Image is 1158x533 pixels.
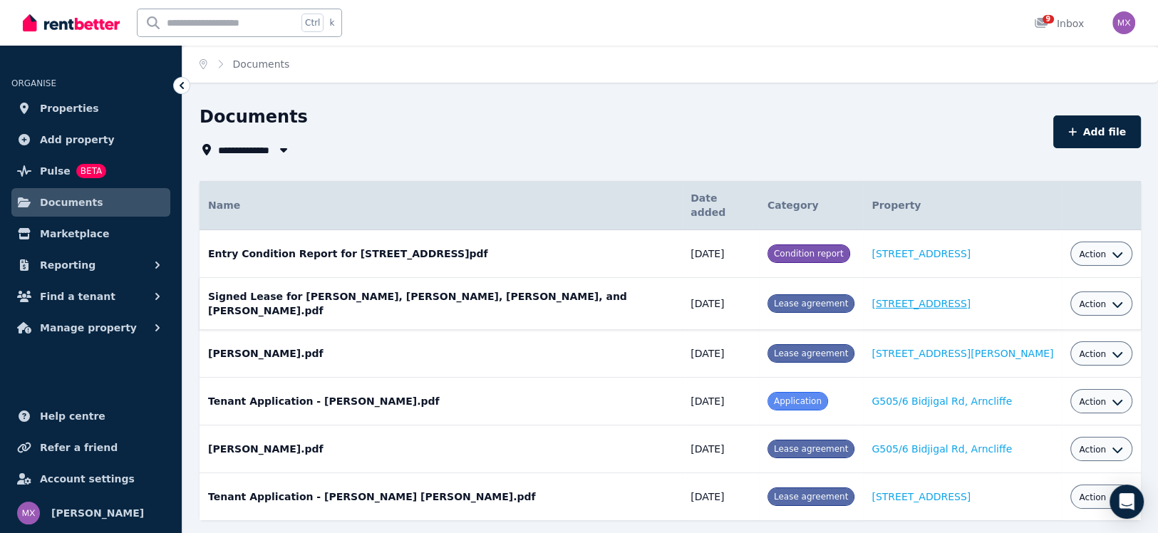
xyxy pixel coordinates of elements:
td: [DATE] [682,425,759,473]
span: 9 [1043,15,1054,24]
a: PulseBETA [11,157,170,185]
span: Documents [40,194,103,211]
img: Maggie Xing [1112,11,1135,34]
span: Lease agreement [774,348,848,358]
td: [PERSON_NAME].pdf [200,425,682,473]
span: k [329,17,334,29]
button: Action [1079,492,1123,503]
a: [STREET_ADDRESS] [872,248,971,259]
a: Documents [11,188,170,217]
span: Lease agreement [774,492,848,502]
span: Action [1079,299,1106,310]
button: Action [1079,348,1123,360]
span: Action [1079,396,1106,408]
div: Inbox [1034,16,1084,31]
td: [DATE] [682,230,759,278]
span: Action [1079,444,1106,455]
a: G505/6 Bidjigal Rd, Arncliffe [872,443,1012,455]
td: Signed Lease for [PERSON_NAME], [PERSON_NAME], [PERSON_NAME], and [PERSON_NAME].pdf [200,278,682,330]
nav: Breadcrumb [182,46,306,83]
button: Action [1079,299,1123,310]
span: Manage property [40,319,137,336]
span: Lease agreement [774,444,848,454]
a: [STREET_ADDRESS] [872,298,971,309]
td: [DATE] [682,330,759,378]
span: Add property [40,131,115,148]
span: Application [774,396,822,406]
td: [DATE] [682,378,759,425]
button: Action [1079,444,1123,455]
button: Action [1079,249,1123,260]
span: [PERSON_NAME] [51,504,144,522]
a: Account settings [11,465,170,493]
span: BETA [76,164,106,178]
span: Pulse [40,162,71,180]
span: Action [1079,249,1106,260]
span: Ctrl [301,14,324,32]
div: Open Intercom Messenger [1110,485,1144,519]
span: Refer a friend [40,439,118,456]
a: [STREET_ADDRESS][PERSON_NAME] [872,348,1053,359]
span: Documents [233,57,290,71]
th: Date added [682,181,759,230]
span: Action [1079,348,1106,360]
td: [DATE] [682,473,759,521]
td: Tenant Application - [PERSON_NAME] [PERSON_NAME].pdf [200,473,682,521]
a: G505/6 Bidjigal Rd, Arncliffe [872,395,1012,407]
a: Properties [11,94,170,123]
a: Help centre [11,402,170,430]
td: [PERSON_NAME].pdf [200,330,682,378]
a: [STREET_ADDRESS] [872,491,971,502]
span: Action [1079,492,1106,503]
span: Properties [40,100,99,117]
button: Reporting [11,251,170,279]
span: Marketplace [40,225,109,242]
a: Refer a friend [11,433,170,462]
img: Maggie Xing [17,502,40,524]
span: Reporting [40,257,95,274]
img: RentBetter [23,12,120,33]
h1: Documents [200,105,308,128]
a: Marketplace [11,219,170,248]
span: Account settings [40,470,135,487]
span: Lease agreement [774,299,848,309]
span: Condition report [774,249,844,259]
span: Name [208,200,240,211]
td: Tenant Application - [PERSON_NAME].pdf [200,378,682,425]
button: Manage property [11,314,170,342]
span: Find a tenant [40,288,115,305]
th: Property [863,181,1062,230]
td: [DATE] [682,278,759,330]
span: ORGANISE [11,78,56,88]
button: Action [1079,396,1123,408]
span: Help centre [40,408,105,425]
button: Find a tenant [11,282,170,311]
button: Add file [1053,115,1141,148]
a: Add property [11,125,170,154]
td: Entry Condition Report for [STREET_ADDRESS]pdf [200,230,682,278]
th: Category [759,181,863,230]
